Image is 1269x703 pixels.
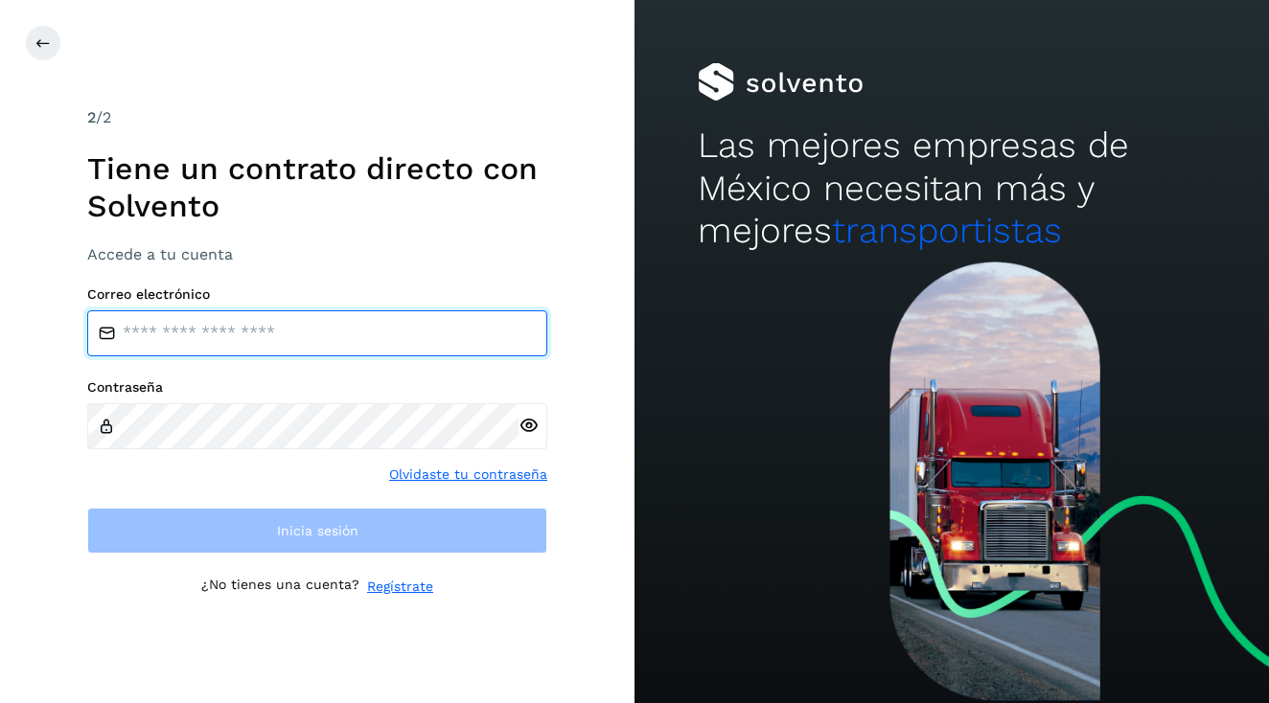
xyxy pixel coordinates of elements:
[832,210,1062,251] span: transportistas
[87,286,547,303] label: Correo electrónico
[201,577,359,597] p: ¿No tienes una cuenta?
[389,465,547,485] a: Olvidaste tu contraseña
[698,125,1206,252] h2: Las mejores empresas de México necesitan más y mejores
[87,106,547,129] div: /2
[87,245,547,263] h3: Accede a tu cuenta
[367,577,433,597] a: Regístrate
[277,524,358,537] span: Inicia sesión
[87,150,547,224] h1: Tiene un contrato directo con Solvento
[87,379,547,396] label: Contraseña
[87,108,96,126] span: 2
[87,508,547,554] button: Inicia sesión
